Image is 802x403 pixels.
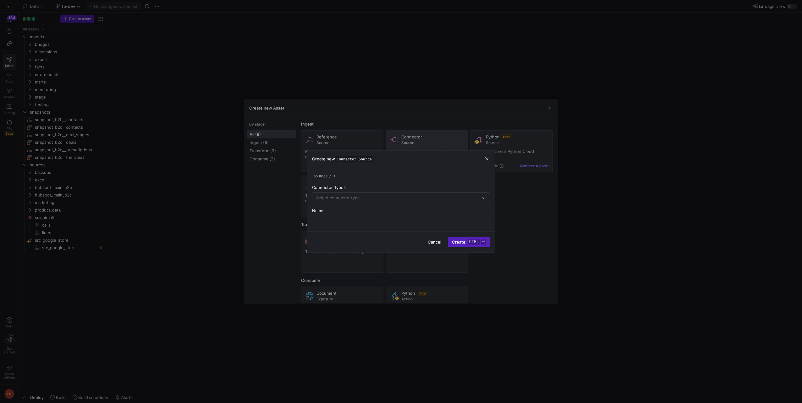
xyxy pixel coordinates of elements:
[428,239,441,244] span: Cancel
[424,237,445,247] button: Cancel
[316,195,480,200] input: Select connector type
[481,239,486,244] kbd: ⏎
[335,156,373,162] span: Connector Source
[312,172,329,180] button: sources
[448,237,490,247] button: Createctrl⏎
[312,185,490,190] div: Connector Types
[312,156,373,161] h3: Create new
[468,239,480,244] kbd: ctrl
[452,239,486,244] span: Create
[312,208,323,213] span: Name
[314,174,327,178] span: sources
